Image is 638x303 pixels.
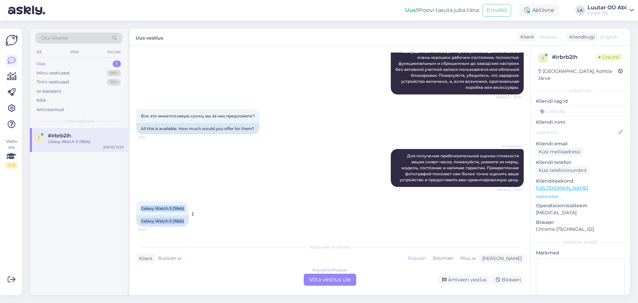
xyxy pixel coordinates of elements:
[405,6,480,14] div: Proovi tasuta juba täna:
[552,53,596,61] div: # irbrb2ih
[540,34,558,41] span: Russian
[536,209,625,216] p: [MEDICAL_DATA]
[158,255,176,262] span: Russian
[37,70,69,76] div: Minu vestlused
[37,88,61,95] div: AI Assistent
[587,10,627,16] div: Luutar OÜ
[136,123,260,134] div: All this is available. How much would you offer for them?
[536,202,625,209] p: Operatsioonisüsteem
[497,187,522,192] span: Nähtud ✓ 13:31
[536,219,625,226] p: Brauser
[405,253,429,263] div: Russian
[438,275,489,284] div: Arhiveeri vestlus
[587,5,634,16] a: Luutar OÜ AbiLuutar OÜ
[63,118,94,124] span: Uued vestlused
[567,34,595,41] div: Klienditugi
[106,48,122,56] div: Socials
[536,226,625,233] p: Chrome [TECHNICAL_ID]
[48,139,124,145] div: Galaxy Watch 5 (16kb)
[536,140,625,147] p: Kliendi email
[136,244,524,250] div: Valige keel ja vastake
[5,138,17,168] div: Vaata siia
[37,106,64,113] div: Arhiveeritud
[5,162,17,168] div: 2 / 3
[536,159,625,166] p: Kliendi telefon
[536,98,625,105] p: Kliendi tag'id
[536,129,617,136] input: Lisa nimi
[136,255,153,262] div: Klient
[138,227,163,232] span: 13:33
[536,166,589,175] div: Küsi telefoninumbrit
[596,54,623,61] span: Online
[107,79,121,85] div: 99+
[69,48,80,56] div: Web
[312,267,348,273] div: Russian to Russian
[497,144,522,149] span: AI Assistent
[536,178,625,185] p: Klienditeekond
[536,106,625,116] input: Lisa tag
[600,34,618,41] span: English
[536,249,625,256] p: Märkmed
[107,70,121,76] div: 99+
[536,239,625,245] div: [PERSON_NAME]
[400,153,520,182] span: Для получения приблизительной оценки стоимости ваших смарт-часов, пожалуйста, укажите их марку, м...
[536,185,588,191] a: [URL][DOMAIN_NAME]
[136,33,163,42] label: Uus vestlus
[519,4,560,16] div: Aktiivne
[460,255,471,261] span: Muu
[138,135,163,140] span: 13:31
[536,119,625,126] p: Kliendi nimi
[48,133,71,139] span: #irbrb2ih
[576,6,585,15] div: LA
[141,206,184,211] span: Galaxy Watch 5 (16kb)
[41,35,68,42] span: Otsi kliente
[538,68,618,82] div: [GEOGRAPHIC_DATA], Kohtla-Järve
[5,34,18,47] img: Askly Logo
[103,145,124,150] div: [DATE] 13:33
[542,56,544,61] span: i
[37,79,69,85] div: Tiimi vestlused
[429,253,457,263] div: Estonian
[35,48,43,56] div: All
[496,95,522,100] span: Nähtud ✓ 13:30
[479,255,522,262] div: [PERSON_NAME]
[492,275,524,284] div: Blokeeri
[136,216,189,227] div: Galaxy Watch 5 (16kb)
[405,7,418,13] b: Uus!
[587,5,627,10] div: Luutar OÜ Abi
[304,274,356,286] div: Võta vestlus üle
[141,113,255,118] span: Все это имеется.какую сумму вы за них предложите?
[536,147,583,156] div: Küsi meiliaadressi
[37,61,45,67] div: Uus
[37,97,46,104] div: Kõik
[536,194,625,200] p: Vaata edasi ...
[113,61,121,67] div: 1
[536,88,625,94] div: Kliendi info
[482,4,511,17] button: Emailid
[38,135,40,140] span: i
[518,34,534,41] div: Klient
